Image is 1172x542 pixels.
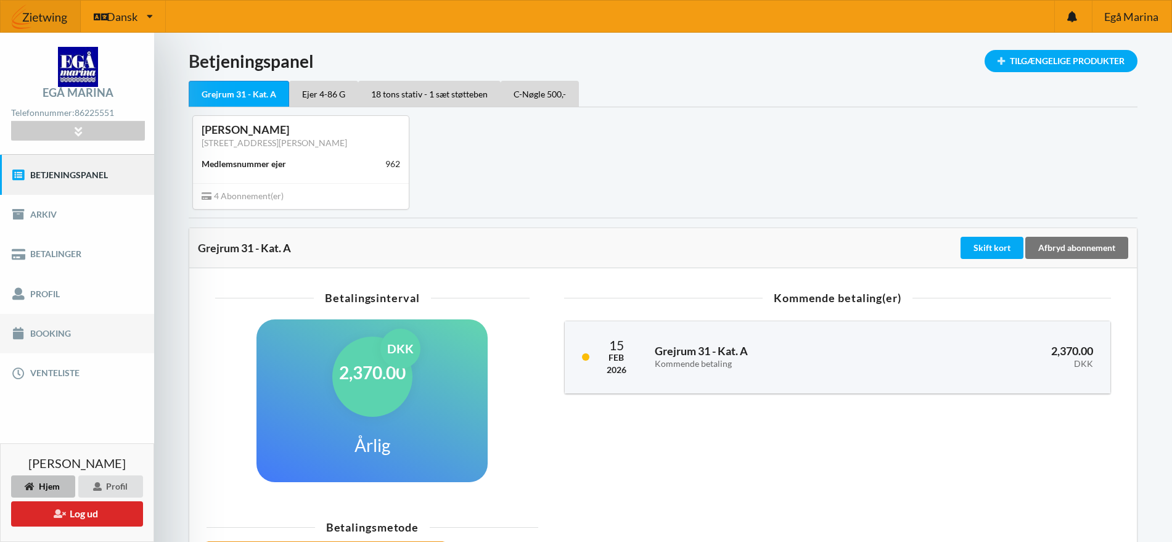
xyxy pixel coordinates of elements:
div: Tilgængelige Produkter [985,50,1137,72]
div: 18 tons stativ - 1 sæt støtteben [358,81,501,107]
h1: Årlig [354,434,390,456]
div: Betalingsmetode [207,522,538,533]
h1: Betjeningspanel [189,50,1137,72]
div: Medlemsnummer ejer [202,158,286,170]
div: Grejrum 31 - Kat. A [189,81,289,107]
div: [PERSON_NAME] [202,123,400,137]
div: DKK [908,359,1093,369]
div: 2026 [607,364,626,376]
div: Feb [607,351,626,364]
strong: 86225551 [75,107,114,118]
div: Grejrum 31 - Kat. A [198,242,958,254]
img: logo [58,47,98,87]
div: 15 [607,339,626,351]
div: Profil [78,475,143,498]
div: Telefonnummer: [11,105,144,121]
a: [STREET_ADDRESS][PERSON_NAME] [202,138,347,148]
div: Hjem [11,475,75,498]
div: Kommende betaling(er) [564,292,1111,303]
div: Ejer 4-86 G [289,81,358,107]
span: Egå Marina [1104,11,1158,22]
div: Skift kort [961,237,1023,259]
h3: 2,370.00 [908,344,1093,369]
div: DKK [380,329,420,369]
span: Dansk [107,11,137,22]
h1: 2,370.00 [339,361,406,384]
h3: Grejrum 31 - Kat. A [655,344,891,369]
div: Egå Marina [43,87,113,98]
button: Log ud [11,501,143,527]
div: C-Nøgle 500,- [501,81,579,107]
div: Kommende betaling [655,359,891,369]
div: Afbryd abonnement [1025,237,1128,259]
span: 4 Abonnement(er) [202,191,284,201]
div: Betalingsinterval [215,292,530,303]
div: 962 [385,158,400,170]
span: [PERSON_NAME] [28,457,126,469]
